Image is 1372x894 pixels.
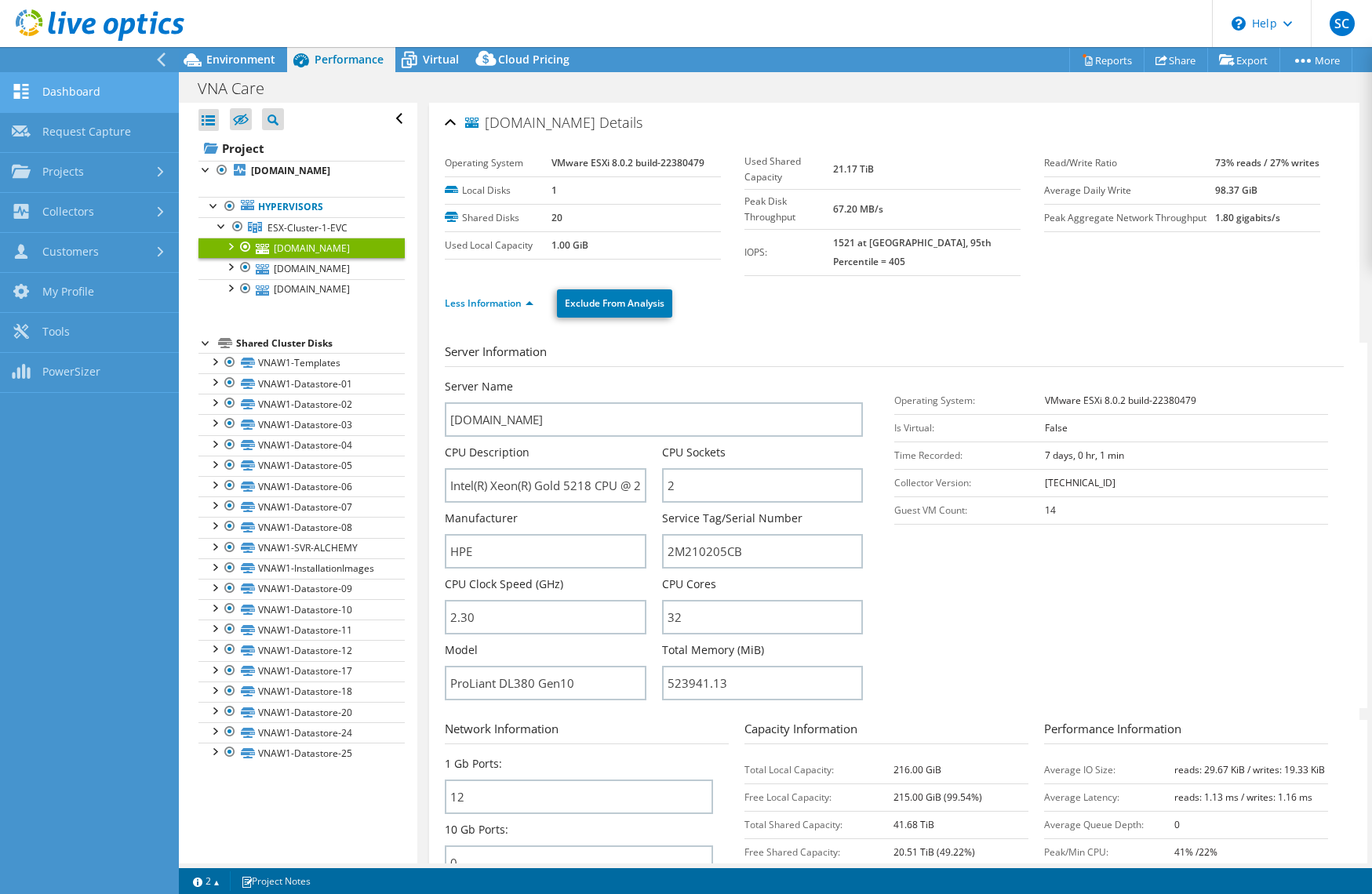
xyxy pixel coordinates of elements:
b: 98.37 GiB [1215,184,1257,197]
label: Peak Disk Throughput [744,194,833,225]
b: 1.00 GiB [551,238,588,252]
a: VNAW1-SVR-ALCHEMY [198,538,405,558]
b: False [1045,421,1068,434]
b: 21.17 TiB [833,162,874,176]
a: Project Notes [230,871,322,891]
td: Free Shared Capacity: [744,838,893,866]
a: VNAW1-Datastore-25 [198,743,405,763]
label: Manufacturer [445,511,518,526]
td: Is Virtual: [894,414,1045,442]
label: Server Name [445,379,513,394]
span: Environment [206,52,275,67]
label: 10 Gb Ports: [445,822,508,838]
a: VNAW1-Datastore-06 [198,476,405,496]
td: Collector Version: [894,469,1045,496]
span: Details [599,113,642,132]
b: [TECHNICAL_ID] [1045,476,1115,489]
span: [DOMAIN_NAME] [465,115,595,131]
a: 2 [182,871,231,891]
a: Exclude From Analysis [557,289,672,318]
b: 0 [1174,818,1180,831]
a: VNAW1-Datastore-03 [198,414,405,434]
label: Read/Write Ratio [1044,155,1215,171]
td: Time Recorded: [894,442,1045,469]
a: Project [198,136,405,161]
label: CPU Cores [662,576,716,592]
a: [DOMAIN_NAME] [198,161,405,181]
a: VNAW1-Datastore-12 [198,640,405,660]
a: VNAW1-Datastore-01 [198,373,405,394]
b: reads: 29.67 KiB / writes: 19.33 KiB [1174,763,1325,776]
b: 41.68 TiB [893,818,934,831]
h3: Capacity Information [744,720,1028,744]
label: Peak Aggregate Network Throughput [1044,210,1215,226]
h3: Performance Information [1044,720,1328,744]
label: CPU Clock Speed (GHz) [445,576,563,592]
b: 1 [551,184,557,197]
label: Used Shared Capacity [744,154,833,185]
a: Hypervisors [198,197,405,217]
b: 1.80 gigabits/s [1215,211,1280,224]
span: Performance [315,52,384,67]
b: 215.00 GiB (99.54%) [893,790,982,804]
td: Total Local Capacity: [744,756,893,783]
a: VNAW1-Datastore-09 [198,579,405,599]
a: Reports [1069,48,1145,72]
h1: VNA Care [191,80,289,97]
td: Operating System: [894,387,1045,414]
label: Average Daily Write [1044,183,1215,198]
b: 41% /22% [1174,845,1217,859]
label: Operating System [445,155,551,171]
a: VNAW1-Datastore-02 [198,394,405,414]
a: VNAW1-Datastore-24 [198,722,405,743]
b: reads: 1.13 ms / writes: 1.16 ms [1174,790,1312,804]
span: Virtual [423,52,459,67]
a: [DOMAIN_NAME] [198,238,405,258]
b: 7 days, 0 hr, 1 min [1045,449,1124,462]
label: IOPS: [744,245,833,260]
a: VNAW1-Datastore-04 [198,435,405,456]
label: 1 Gb Ports: [445,756,502,772]
label: Used Local Capacity [445,238,551,253]
a: [DOMAIN_NAME] [198,258,405,278]
b: 1521 at [GEOGRAPHIC_DATA], 95th Percentile = 405 [833,236,992,268]
b: 67.20 MB/s [833,202,883,216]
b: 216.00 GiB [893,763,941,776]
a: Share [1144,48,1208,72]
b: VMware ESXi 8.0.2 build-22380479 [551,156,704,169]
a: VNAW1-Datastore-18 [198,681,405,702]
label: CPU Sockets [662,445,726,460]
a: VNAW1-Datastore-20 [198,702,405,722]
b: VMware ESXi 8.0.2 build-22380479 [1045,394,1196,407]
a: VNAW1-Datastore-05 [198,456,405,476]
td: Average Queue Depth: [1044,811,1174,838]
td: Guest VM Count: [894,496,1045,524]
b: 20.51 TiB (49.22%) [893,845,975,859]
a: VNAW1-Datastore-11 [198,620,405,640]
label: Shared Disks [445,210,551,226]
td: Total Shared Capacity: [744,811,893,838]
a: VNAW1-Templates [198,353,405,373]
b: [DOMAIN_NAME] [251,164,330,177]
a: VNAW1-Datastore-17 [198,661,405,681]
label: Local Disks [445,183,551,198]
a: Less Information [445,296,533,310]
a: VNAW1-Datastore-07 [198,496,405,517]
h3: Server Information [445,343,1344,367]
h3: Network Information [445,720,729,744]
svg: \n [1232,16,1246,31]
td: Average Latency: [1044,783,1174,811]
a: More [1279,48,1352,72]
b: 14 [1045,503,1056,517]
a: ESX-Cluster-1-EVC [198,217,405,238]
label: CPU Description [445,445,530,460]
label: Model [445,642,478,658]
label: Total Memory (MiB) [662,642,764,658]
a: VNAW1-Datastore-08 [198,517,405,537]
span: ESX-Cluster-1-EVC [267,221,348,234]
label: Service Tag/Serial Number [662,511,802,526]
a: VNAW1-Datastore-10 [198,599,405,620]
a: Export [1207,48,1280,72]
b: 20 [551,211,562,224]
td: Peak/Min CPU: [1044,838,1174,866]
